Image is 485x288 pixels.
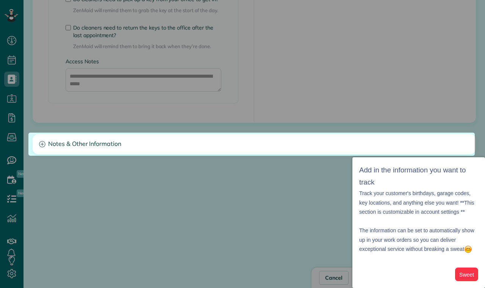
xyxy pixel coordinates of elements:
button: Sweet [455,268,478,282]
a: Notes & Other Information [33,135,476,154]
h3: Add in the information you want to track [359,164,478,189]
p: Track your customer's birthdays, garage codes, key locations, and anything else you want! **This ... [359,189,478,217]
p: The information can be set to automatically show up in your work orders so you can deliver except... [359,217,478,254]
div: Add in the information you want to trackTrack your customer&amp;#39;s birthdays, garage codes, ke... [352,157,485,288]
img: :blush: [464,245,472,253]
